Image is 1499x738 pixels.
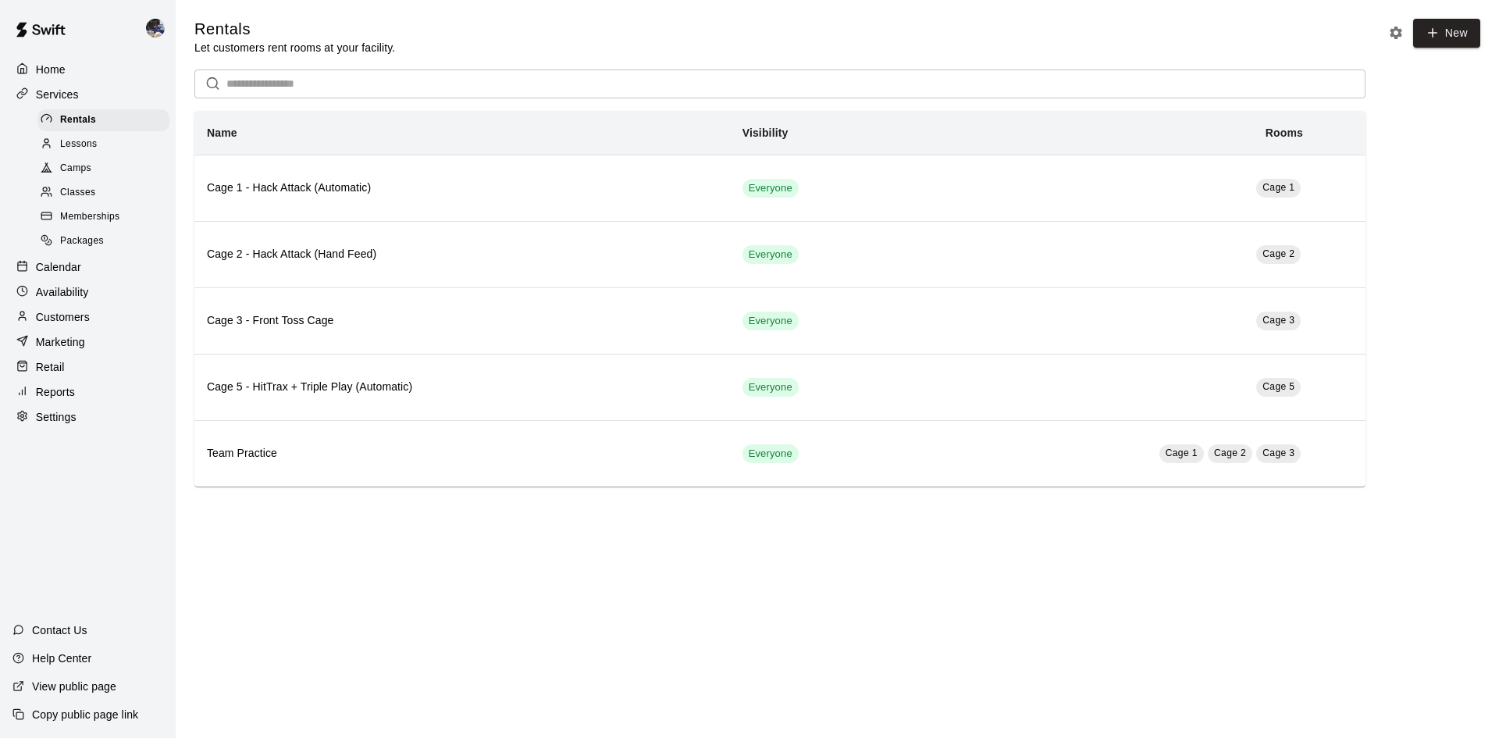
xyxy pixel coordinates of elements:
[37,158,169,180] div: Camps
[37,206,169,228] div: Memberships
[1262,248,1294,259] span: Cage 2
[36,384,75,400] p: Reports
[207,127,237,139] b: Name
[12,380,163,404] a: Reports
[36,284,89,300] p: Availability
[742,314,799,329] span: Everyone
[60,161,91,176] span: Camps
[1166,447,1198,458] span: Cage 1
[12,355,163,379] a: Retail
[37,108,176,132] a: Rentals
[12,83,163,106] a: Services
[143,12,176,44] div: Kevin Chandler
[37,109,169,131] div: Rentals
[37,132,176,156] a: Lessons
[36,359,65,375] p: Retail
[742,127,789,139] b: Visibility
[37,230,169,252] div: Packages
[37,157,176,181] a: Camps
[12,58,163,81] a: Home
[742,248,799,262] span: Everyone
[1262,182,1294,193] span: Cage 1
[742,380,799,395] span: Everyone
[60,112,96,128] span: Rentals
[36,334,85,350] p: Marketing
[32,651,91,666] p: Help Center
[37,230,176,254] a: Packages
[194,40,395,55] p: Let customers rent rooms at your facility.
[36,309,90,325] p: Customers
[742,447,799,462] span: Everyone
[194,111,1365,487] table: simple table
[742,245,799,264] div: This service is visible to all of your customers
[12,255,163,279] a: Calendar
[32,679,116,694] p: View public page
[36,62,66,77] p: Home
[60,234,104,249] span: Packages
[207,246,717,263] h6: Cage 2 - Hack Attack (Hand Feed)
[1262,447,1294,458] span: Cage 3
[1413,19,1480,48] a: New
[37,205,176,230] a: Memberships
[742,378,799,397] div: This service is visible to all of your customers
[742,312,799,330] div: This service is visible to all of your customers
[1266,127,1303,139] b: Rooms
[37,182,169,204] div: Classes
[1384,21,1408,45] button: Rental settings
[60,137,98,152] span: Lessons
[37,181,176,205] a: Classes
[207,379,717,396] h6: Cage 5 - HitTrax + Triple Play (Automatic)
[1262,381,1294,392] span: Cage 5
[146,19,165,37] img: Kevin Chandler
[1262,315,1294,326] span: Cage 3
[37,134,169,155] div: Lessons
[32,622,87,638] p: Contact Us
[36,87,79,102] p: Services
[60,185,95,201] span: Classes
[36,409,77,425] p: Settings
[194,19,395,40] h5: Rentals
[60,209,119,225] span: Memberships
[12,280,163,304] a: Availability
[1214,447,1246,458] span: Cage 2
[32,707,138,722] p: Copy public page link
[12,405,163,429] a: Settings
[207,445,717,462] h6: Team Practice
[742,181,799,196] span: Everyone
[12,305,163,329] a: Customers
[742,179,799,198] div: This service is visible to all of your customers
[36,259,81,275] p: Calendar
[12,330,163,354] a: Marketing
[207,312,717,330] h6: Cage 3 - Front Toss Cage
[742,444,799,463] div: This service is visible to all of your customers
[207,180,717,197] h6: Cage 1 - Hack Attack (Automatic)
